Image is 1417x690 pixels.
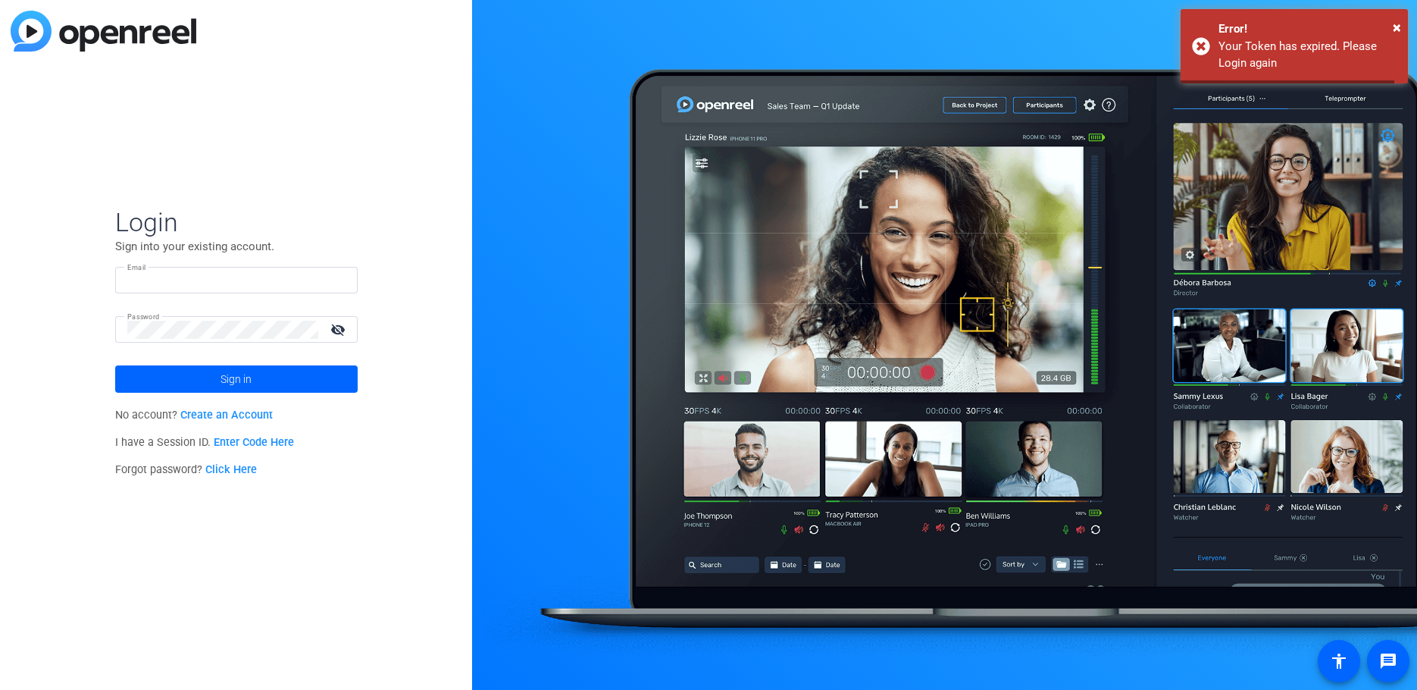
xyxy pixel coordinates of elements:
[1218,20,1397,38] div: Error!
[1393,18,1401,36] span: ×
[115,436,295,449] span: I have a Session ID.
[127,271,346,290] input: Enter Email Address
[127,263,146,271] mat-label: Email
[115,365,358,393] button: Sign in
[115,238,358,255] p: Sign into your existing account.
[115,463,258,476] span: Forgot password?
[1393,16,1401,39] button: Close
[321,318,358,340] mat-icon: visibility_off
[127,312,160,321] mat-label: Password
[11,11,196,52] img: blue-gradient.svg
[1330,652,1348,670] mat-icon: accessibility
[205,463,257,476] a: Click Here
[1379,652,1397,670] mat-icon: message
[115,409,274,422] span: No account?
[221,360,252,398] span: Sign in
[1218,38,1397,72] div: Your Token has expired. Please Login again
[180,409,273,422] a: Create an Account
[115,206,358,238] span: Login
[214,436,294,449] a: Enter Code Here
